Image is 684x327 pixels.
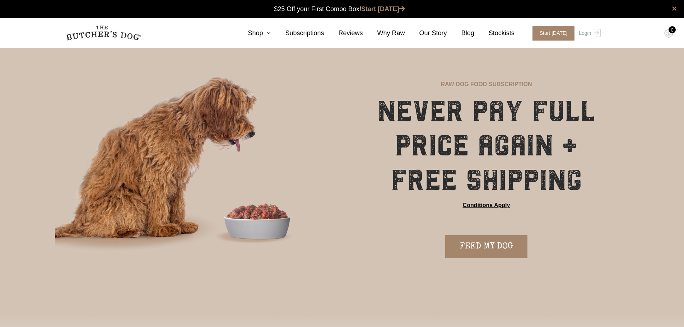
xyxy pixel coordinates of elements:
[474,28,515,38] a: Stockists
[672,4,677,13] a: close
[441,80,532,89] p: RAW DOG FOOD SUBSCRIPTION
[463,201,510,210] a: Conditions Apply
[405,28,447,38] a: Our Story
[271,28,324,38] a: Subscriptions
[361,5,405,13] a: Start [DATE]
[363,28,405,38] a: Why Raw
[233,28,271,38] a: Shop
[445,235,527,258] a: FEED MY DOG
[362,94,611,197] h1: NEVER PAY FULL PRICE AGAIN + FREE SHIPPING
[324,28,363,38] a: Reviews
[525,26,577,41] a: Start [DATE]
[664,29,673,38] img: TBD_Cart-Empty.png
[55,47,341,285] img: blaze-subscription-hero
[669,26,676,33] div: 0
[447,28,474,38] a: Blog
[577,26,600,41] a: Login
[532,26,575,41] span: Start [DATE]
